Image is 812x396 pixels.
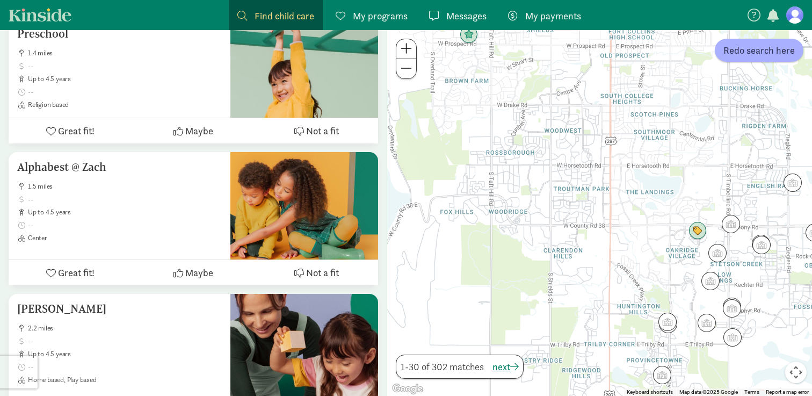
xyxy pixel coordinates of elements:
div: Click to see details [723,328,742,347]
div: Click to see details [698,314,716,332]
span: 1-30 of 302 matches [401,359,484,374]
span: Maybe [185,124,213,138]
span: Center [28,234,222,242]
span: Redo search here [723,43,795,57]
div: Click to see details [752,235,770,253]
div: Click to see details [722,215,740,233]
span: Not a fit [306,124,339,138]
span: Find child care [255,9,314,23]
span: Great fit! [58,265,95,280]
h5: Alphabest @ Zach [17,161,222,174]
span: Maybe [185,265,213,280]
div: Click to see details [752,236,771,254]
span: Religion based [28,100,222,109]
span: 2.2 miles [28,324,222,333]
span: Home based, Play based [28,376,222,384]
button: Redo search here [715,39,803,62]
span: up to 4.5 years [28,208,222,217]
a: Open this area in Google Maps (opens a new window) [390,382,425,396]
span: Map data ©2025 Google [679,389,738,395]
button: Great fit! [9,118,132,143]
div: Click to see details [460,26,478,44]
button: Not a fit [255,260,378,285]
a: Kinside [9,8,71,21]
button: Not a fit [255,118,378,143]
div: Click to see details [658,313,677,331]
div: Click to see details [784,174,802,192]
span: 1.4 miles [28,49,222,57]
div: Click to see details [708,244,727,262]
span: Messages [446,9,487,23]
span: Great fit! [58,124,95,138]
button: Maybe [132,118,255,143]
button: Maybe [132,260,255,285]
button: Map camera controls [785,362,807,383]
button: Keyboard shortcuts [627,388,673,396]
div: Click to see details [659,315,677,333]
h5: [PERSON_NAME] [17,303,222,315]
span: My programs [353,9,408,23]
a: Terms (opens in new tab) [744,389,759,395]
span: Not a fit [306,265,339,280]
a: Report a map error [766,389,809,395]
div: Click to see details [723,298,741,316]
div: Click to see details [701,272,720,290]
span: 1.5 miles [28,182,222,191]
div: Click to see details [723,299,741,318]
span: up to 4.5 years [28,350,222,358]
div: Click to see details [688,222,707,240]
span: My payments [525,9,581,23]
button: next [492,359,519,374]
img: Google [390,382,425,396]
div: Click to see details [653,366,671,384]
span: up to 4.5 years [28,75,222,83]
button: Great fit! [9,260,132,285]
